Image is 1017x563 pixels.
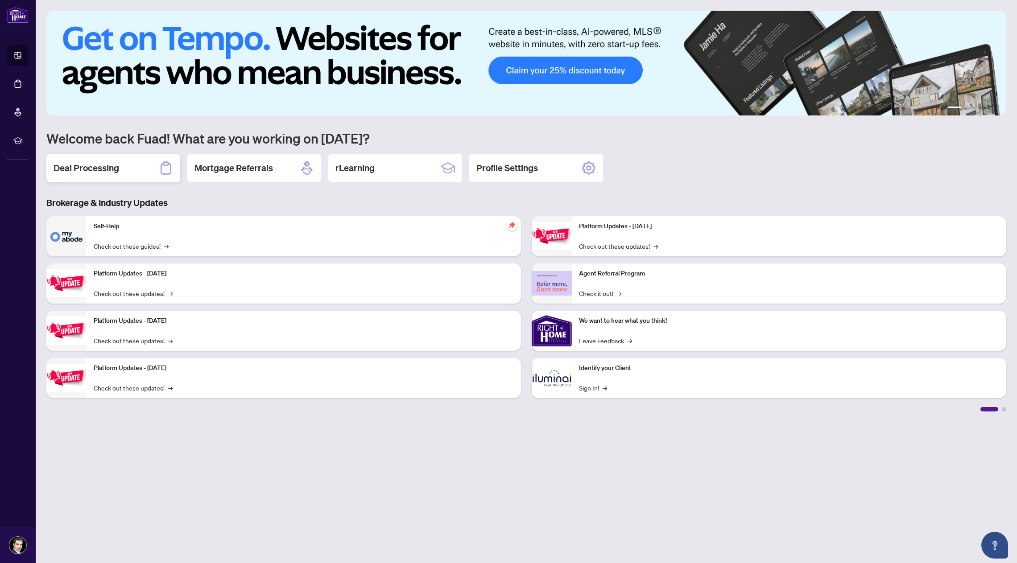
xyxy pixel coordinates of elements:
h3: Brokerage & Industry Updates [46,197,1006,209]
img: Platform Updates - July 8, 2025 [46,364,87,392]
span: → [603,383,607,393]
button: 1 [947,107,962,110]
span: → [628,336,632,345]
h2: Mortgage Referrals [194,162,273,174]
img: We want to hear what you think! [532,311,572,351]
button: Open asap [981,532,1008,559]
p: Self-Help [94,222,514,231]
span: → [168,336,173,345]
p: Platform Updates - [DATE] [94,363,514,373]
p: Identify your Client [579,363,999,373]
img: Self-Help [46,216,87,256]
a: Check it out!→ [579,288,621,298]
p: Platform Updates - [DATE] [94,269,514,279]
a: Check out these updates!→ [94,383,173,393]
h2: Profile Settings [476,162,538,174]
span: → [164,241,169,251]
button: 2 [965,107,969,110]
button: 3 [972,107,976,110]
img: Platform Updates - June 23, 2025 [532,222,572,250]
img: Agent Referral Program [532,271,572,296]
img: Profile Icon [9,537,26,554]
img: Slide 0 [46,11,1006,115]
span: pushpin [507,220,517,230]
h2: rLearning [335,162,375,174]
span: → [168,383,173,393]
a: Check out these updates!→ [94,288,173,298]
span: → [168,288,173,298]
p: Agent Referral Program [579,269,999,279]
img: Identify your Client [532,358,572,398]
p: We want to hear what you think! [579,316,999,326]
button: 5 [987,107,990,110]
a: Check out these updates!→ [579,241,658,251]
a: Check out these guides!→ [94,241,169,251]
span: → [617,288,621,298]
h2: Deal Processing [54,162,119,174]
h1: Welcome back Fuad! What are you working on [DATE]? [46,130,1006,147]
a: Sign In!→ [579,383,607,393]
a: Leave Feedback→ [579,336,632,345]
button: 4 [980,107,983,110]
button: 6 [994,107,997,110]
span: → [653,241,658,251]
p: Platform Updates - [DATE] [579,222,999,231]
img: Platform Updates - September 16, 2025 [46,269,87,297]
img: Platform Updates - July 21, 2025 [46,316,87,345]
img: logo [7,7,29,23]
p: Platform Updates - [DATE] [94,316,514,326]
a: Check out these updates!→ [94,336,173,345]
